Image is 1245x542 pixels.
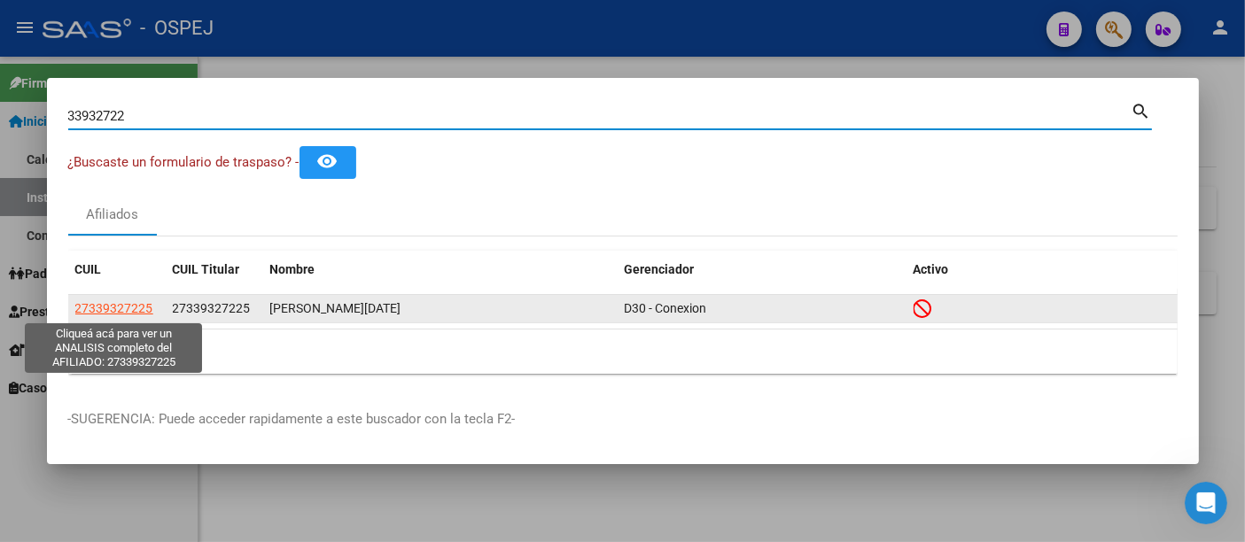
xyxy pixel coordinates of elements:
[68,251,166,289] datatable-header-cell: CUIL
[1132,99,1152,120] mat-icon: search
[86,205,138,225] div: Afiliados
[270,298,611,319] div: [PERSON_NAME][DATE]
[907,251,1178,289] datatable-header-cell: Activo
[270,262,315,276] span: Nombre
[625,262,695,276] span: Gerenciador
[263,251,618,289] datatable-header-cell: Nombre
[914,262,949,276] span: Activo
[75,262,102,276] span: CUIL
[625,301,707,315] span: D30 - Conexion
[618,251,907,289] datatable-header-cell: Gerenciador
[173,301,251,315] span: 27339327225
[68,154,300,170] span: ¿Buscaste un formulario de traspaso? -
[317,151,338,172] mat-icon: remove_red_eye
[68,329,1178,374] div: 1 total
[1185,482,1227,524] iframe: Intercom live chat
[166,251,263,289] datatable-header-cell: CUIL Titular
[75,301,153,315] span: 27339327225
[173,262,240,276] span: CUIL Titular
[68,409,1178,430] p: -SUGERENCIA: Puede acceder rapidamente a este buscador con la tecla F2-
